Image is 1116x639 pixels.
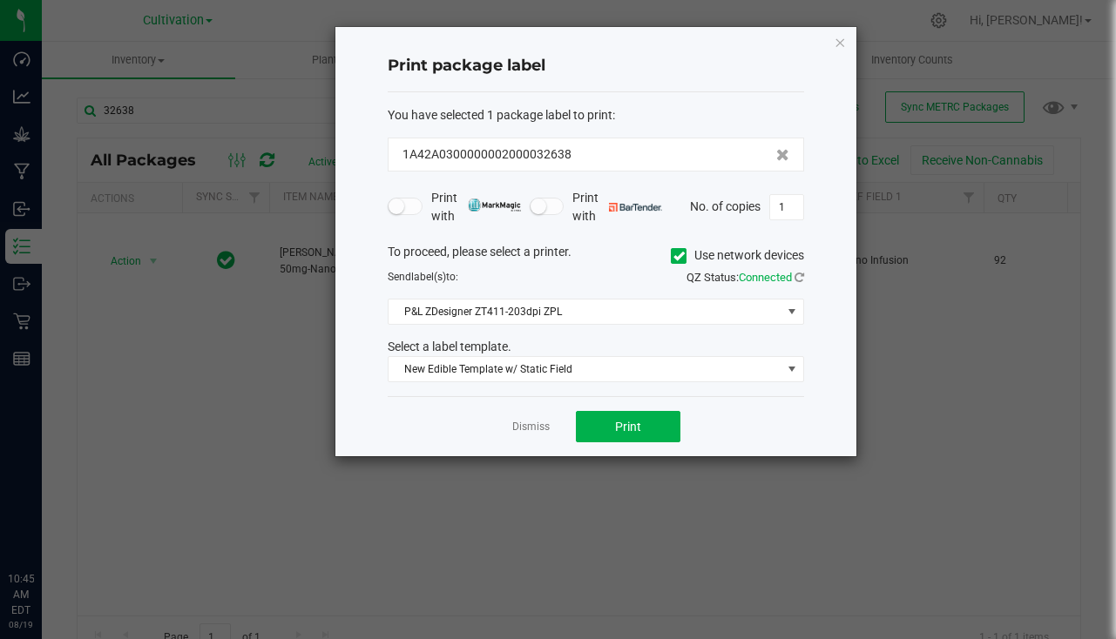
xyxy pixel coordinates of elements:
[388,55,804,77] h4: Print package label
[431,189,521,225] span: Print with
[388,108,612,122] span: You have selected 1 package label to print
[17,500,70,552] iframe: Resource center
[615,420,641,434] span: Print
[609,203,662,212] img: bartender.png
[375,243,817,269] div: To proceed, please select a printer.
[687,271,804,284] span: QZ Status:
[389,357,781,381] span: New Edible Template w/ Static Field
[572,189,662,225] span: Print with
[388,106,804,124] div: :
[402,145,572,164] span: 1A42A0300000002000032638
[576,411,680,442] button: Print
[375,338,817,356] div: Select a label template.
[468,198,521,212] img: mark_magic_cybra.png
[739,271,792,284] span: Connected
[389,299,781,324] span: P&L ZDesigner ZT411-203dpi ZPL
[512,420,550,434] a: Dismiss
[388,271,458,283] span: Send to:
[690,198,761,212] span: No. of copies
[411,271,446,283] span: label(s)
[671,246,804,265] label: Use network devices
